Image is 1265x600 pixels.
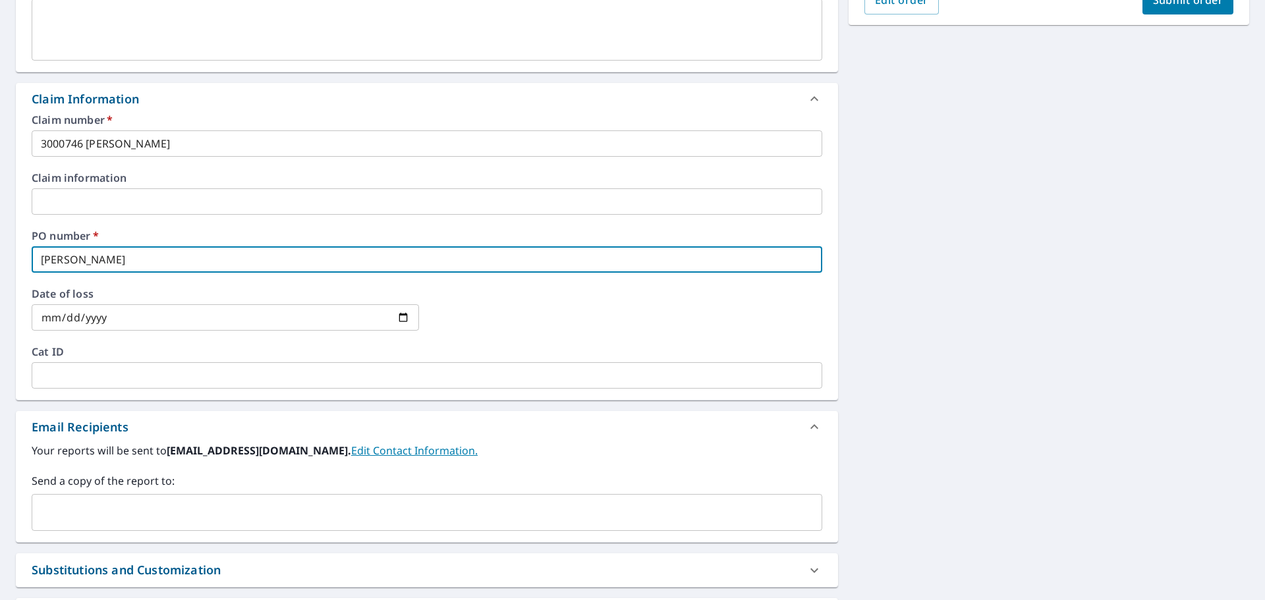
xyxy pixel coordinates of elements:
div: Claim Information [32,90,139,108]
label: Cat ID [32,346,822,357]
label: Claim number [32,115,822,125]
label: PO number [32,231,822,241]
label: Your reports will be sent to [32,443,822,458]
b: [EMAIL_ADDRESS][DOMAIN_NAME]. [167,443,351,458]
label: Claim information [32,173,822,183]
label: Date of loss [32,288,419,299]
label: Send a copy of the report to: [32,473,822,489]
div: Email Recipients [32,418,128,436]
a: EditContactInfo [351,443,478,458]
div: Claim Information [16,83,838,115]
div: Email Recipients [16,411,838,443]
div: Substitutions and Customization [32,561,221,579]
div: Substitutions and Customization [16,553,838,587]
